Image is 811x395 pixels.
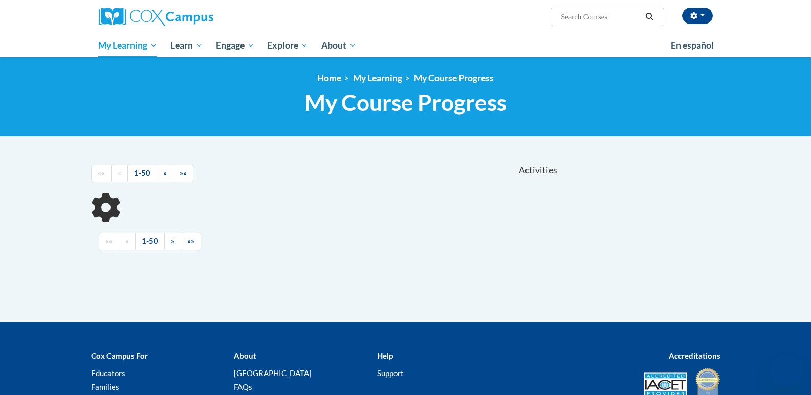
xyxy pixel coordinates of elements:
span: »» [180,169,187,177]
span: «« [98,169,105,177]
span: My Learning [98,39,157,52]
a: My Course Progress [414,73,494,83]
a: 1-50 [127,165,157,182]
a: End [181,233,201,250]
a: En español [664,35,720,56]
span: My Course Progress [304,89,507,116]
a: 1-50 [135,233,165,250]
a: Families [91,382,119,391]
a: Home [317,73,341,83]
span: Engage [216,39,254,52]
a: FAQs [234,382,252,391]
b: Cox Campus For [91,351,148,360]
b: Accreditations [669,351,720,360]
b: Help [377,351,393,360]
span: Activities [519,165,557,176]
span: »» [187,237,194,245]
a: End [173,165,193,182]
span: Learn [170,39,203,52]
a: Learn [164,34,209,57]
a: My Learning [92,34,164,57]
a: About [315,34,363,57]
a: [GEOGRAPHIC_DATA] [234,368,312,378]
button: Search [642,11,657,23]
span: « [125,237,129,245]
a: Cox Campus [99,8,293,26]
span: » [163,169,167,177]
a: Begining [99,233,119,250]
b: About [234,351,256,360]
img: Cox Campus [99,8,213,26]
span: » [171,237,174,245]
a: Next [164,233,181,250]
input: Search Courses [560,11,642,23]
a: Support [377,368,404,378]
div: Main menu [83,34,728,57]
button: Account Settings [682,8,713,24]
span: En español [671,40,714,51]
a: Engage [209,34,261,57]
a: Previous [111,165,128,182]
a: Next [157,165,173,182]
a: Previous [119,233,136,250]
iframe: Button to launch messaging window [770,354,803,387]
a: My Learning [353,73,402,83]
a: Explore [260,34,315,57]
a: Begining [91,165,112,182]
a: Educators [91,368,125,378]
span: «« [105,237,113,245]
span: Explore [267,39,308,52]
span: « [118,169,121,177]
span: About [321,39,356,52]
